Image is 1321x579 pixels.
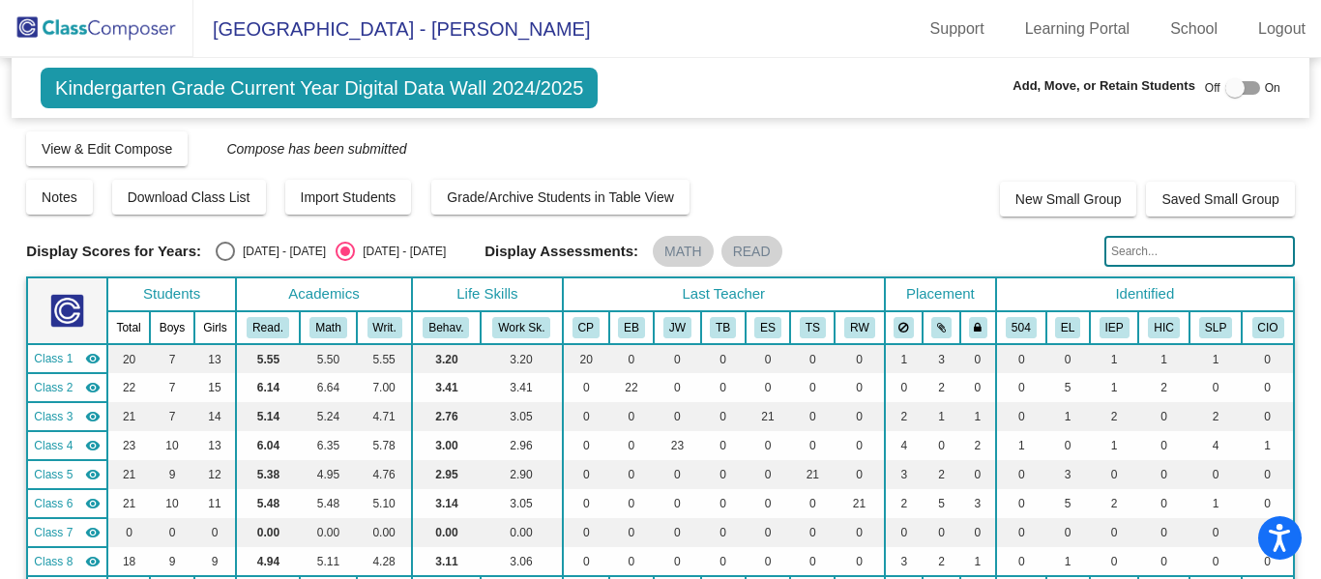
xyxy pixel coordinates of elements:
td: 0 [790,373,835,402]
span: Class 4 [34,437,73,454]
td: 0 [835,431,884,460]
button: TS [800,317,826,338]
span: Add, Move, or Retain Students [1013,76,1195,96]
td: 0 [885,373,924,402]
th: Identified [996,277,1294,311]
td: 0 [1138,518,1189,547]
a: Support [915,14,1000,44]
span: Class 1 [34,350,73,367]
td: Tina Sauer - EL [27,460,107,489]
span: On [1265,79,1280,97]
td: 2.96 [481,431,563,460]
input: Search... [1104,236,1295,267]
td: 22 [609,373,655,402]
td: 14 [194,402,236,431]
td: 1 [1189,489,1243,518]
td: 5.11 [300,547,357,576]
td: 0 [701,518,746,547]
td: 4 [1189,431,1243,460]
td: 0 [1138,547,1189,576]
button: Read. [247,317,289,338]
td: 0 [563,518,609,547]
td: 0 [746,547,791,576]
td: 0 [1242,402,1293,431]
td: 4.95 [300,460,357,489]
td: 2 [923,460,959,489]
td: 0 [1138,402,1189,431]
button: Work Sk. [492,317,550,338]
td: 0 [790,402,835,431]
button: CIO [1252,317,1284,338]
td: 3.06 [481,547,563,576]
td: 0 [609,431,655,460]
mat-radio-group: Select an option [216,242,446,261]
button: Writ. [367,317,402,338]
td: 5.78 [357,431,412,460]
th: English Language Learner [1046,311,1090,344]
td: 0 [654,489,700,518]
td: 1 [996,431,1046,460]
td: 2 [960,431,996,460]
th: Academics [236,277,412,311]
td: 0 [563,489,609,518]
td: 0 [996,518,1046,547]
td: 0 [1242,373,1293,402]
td: 0 [609,518,655,547]
td: 3.41 [412,373,481,402]
td: 1 [1090,431,1139,460]
button: RW [844,317,874,338]
td: 4.94 [236,547,300,576]
span: Saved Small Group [1161,191,1278,207]
td: 0 [107,518,150,547]
th: Speech/Language Pathology Special Ed Services [1189,311,1243,344]
span: Import Students [301,189,396,205]
div: [DATE] - [DATE] [355,243,446,260]
td: 0 [1046,431,1090,460]
td: Emily Bruland - EL [27,373,107,402]
td: 4 [885,431,924,460]
button: View & Edit Compose [26,131,188,166]
td: 0 [701,547,746,576]
button: Download Class List [112,180,266,215]
td: 2 [885,402,924,431]
th: Keep with students [923,311,959,344]
td: 20 [107,344,150,373]
td: 3 [923,344,959,373]
mat-icon: visibility [85,409,101,424]
button: HIC [1148,317,1179,338]
td: 0 [960,373,996,402]
td: 22 [107,373,150,402]
th: Resource Room [1090,311,1139,344]
td: 9 [150,460,194,489]
td: 3 [885,547,924,576]
td: 1 [923,402,959,431]
td: 6.04 [236,431,300,460]
th: Keep away students [885,311,924,344]
td: 2 [923,547,959,576]
td: 0 [790,518,835,547]
td: 5 [1046,489,1090,518]
td: 3.05 [481,489,563,518]
td: 0 [835,460,884,489]
td: 21 [746,402,791,431]
td: 4.76 [357,460,412,489]
td: 2 [1189,402,1243,431]
td: 0 [790,547,835,576]
td: 1 [1090,344,1139,373]
td: 5.14 [236,402,300,431]
mat-icon: visibility [85,525,101,540]
td: 9 [150,547,194,576]
td: 0 [609,547,655,576]
td: 0 [654,373,700,402]
td: 0 [701,460,746,489]
th: Last Teacher [563,277,885,311]
button: Import Students [285,180,412,215]
td: 0 [746,344,791,373]
td: 3.14 [412,489,481,518]
td: 10 [150,431,194,460]
span: Off [1205,79,1220,97]
td: 0 [885,518,924,547]
td: 1 [960,402,996,431]
td: 0 [746,431,791,460]
td: 21 [790,460,835,489]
